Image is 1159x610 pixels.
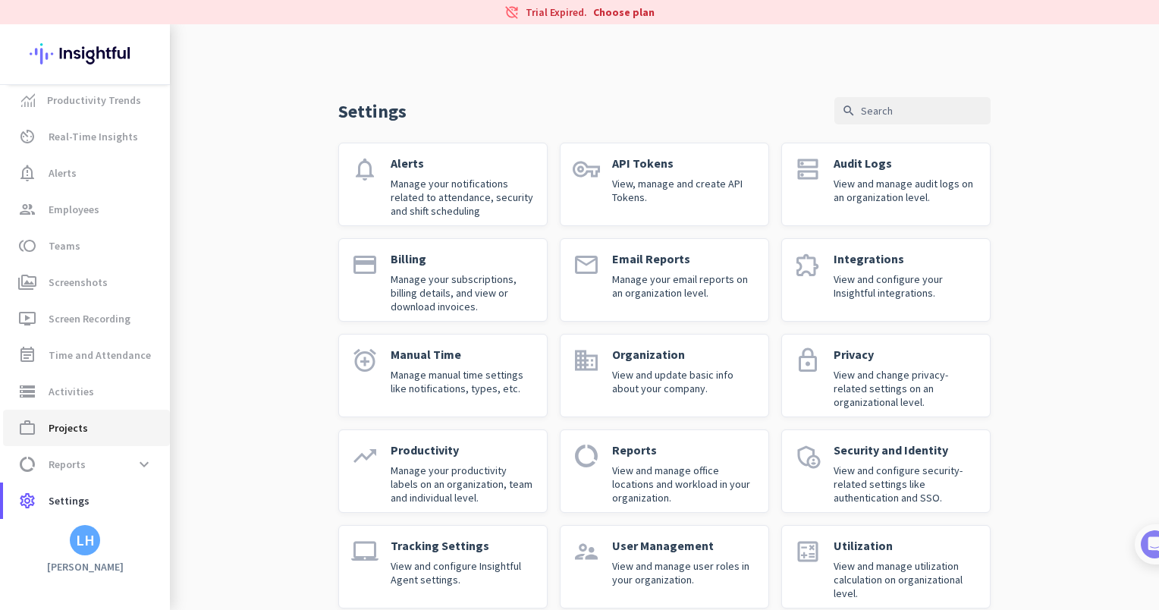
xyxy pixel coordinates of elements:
[612,464,756,505] p: View and manage office locations and workload in your organization.
[781,334,991,417] a: lockPrivacyView and change privacy-related settings on an organizational level.
[573,538,600,565] i: supervisor_account
[834,464,978,505] p: View and configure security-related settings like authentication and SSO.
[3,410,170,446] a: work_outlineProjects
[391,347,535,362] p: Manual Time
[18,382,36,401] i: storage
[612,347,756,362] p: Organization
[49,200,99,219] span: Employees
[834,347,978,362] p: Privacy
[49,164,77,182] span: Alerts
[834,368,978,409] p: View and change privacy-related settings on an organizational level.
[781,525,991,608] a: calculateUtilizationView and manage utilization calculation on organizational level.
[612,559,756,586] p: View and manage user roles in your organization.
[834,538,978,553] p: Utilization
[573,251,600,278] i: email
[504,5,520,20] i: update_disabled
[338,334,548,417] a: alarm_addManual TimeManage manual time settings like notifications, types, etc.
[3,118,170,155] a: av_timerReal-Time Insights
[612,368,756,395] p: View and update basic info about your company.
[49,273,108,291] span: Screenshots
[49,455,86,473] span: Reports
[391,538,535,553] p: Tracking Settings
[18,346,36,364] i: event_note
[781,143,991,226] a: dnsAudit LogsView and manage audit logs on an organization level.
[834,177,978,204] p: View and manage audit logs on an organization level.
[18,492,36,510] i: settings
[76,533,95,548] div: LH
[3,264,170,300] a: perm_mediaScreenshots
[612,442,756,457] p: Reports
[794,347,821,374] i: lock
[3,82,170,118] a: menu-itemProductivity Trends
[338,143,548,226] a: notificationsAlertsManage your notifications related to attendance, security and shift scheduling
[3,337,170,373] a: event_noteTime and Attendance
[3,373,170,410] a: storageActivities
[21,93,35,107] img: menu-item
[781,429,991,513] a: admin_panel_settingsSecurity and IdentityView and configure security-related settings like authen...
[391,156,535,171] p: Alerts
[3,191,170,228] a: groupEmployees
[560,429,769,513] a: data_usageReportsView and manage office locations and workload in your organization.
[391,464,535,505] p: Manage your productivity labels on an organization, team and individual level.
[338,429,548,513] a: trending_upProductivityManage your productivity labels on an organization, team and individual le...
[49,419,88,437] span: Projects
[834,251,978,266] p: Integrations
[612,156,756,171] p: API Tokens
[781,238,991,322] a: extensionIntegrationsView and configure your Insightful integrations.
[560,334,769,417] a: domainOrganizationView and update basic info about your company.
[130,451,158,478] button: expand_more
[834,156,978,171] p: Audit Logs
[49,237,80,255] span: Teams
[18,455,36,473] i: data_usage
[351,442,378,470] i: trending_up
[794,251,821,278] i: extension
[338,238,548,322] a: paymentBillingManage your subscriptions, billing details, and view or download invoices.
[794,156,821,183] i: dns
[49,492,90,510] span: Settings
[18,273,36,291] i: perm_media
[18,164,36,182] i: notification_important
[842,104,856,118] i: search
[18,310,36,328] i: ondemand_video
[30,24,140,83] img: Insightful logo
[612,251,756,266] p: Email Reports
[391,272,535,313] p: Manage your subscriptions, billing details, and view or download invoices.
[3,155,170,191] a: notification_importantAlerts
[834,559,978,600] p: View and manage utilization calculation on organizational level.
[834,97,991,124] input: Search
[18,237,36,255] i: toll
[49,346,151,364] span: Time and Attendance
[560,525,769,608] a: supervisor_accountUser ManagementView and manage user roles in your organization.
[573,442,600,470] i: data_usage
[18,127,36,146] i: av_timer
[391,559,535,586] p: View and configure Insightful Agent settings.
[391,368,535,395] p: Manage manual time settings like notifications, types, etc.
[338,99,407,123] p: Settings
[794,538,821,565] i: calculate
[18,419,36,437] i: work_outline
[3,446,170,483] a: data_usageReportsexpand_more
[338,525,548,608] a: laptop_macTracking SettingsView and configure Insightful Agent settings.
[593,5,655,20] a: Choose plan
[391,177,535,218] p: Manage your notifications related to attendance, security and shift scheduling
[612,272,756,300] p: Manage your email reports on an organization level.
[573,156,600,183] i: vpn_key
[49,310,130,328] span: Screen Recording
[560,143,769,226] a: vpn_keyAPI TokensView, manage and create API Tokens.
[49,382,94,401] span: Activities
[351,538,378,565] i: laptop_mac
[3,228,170,264] a: tollTeams
[794,442,821,470] i: admin_panel_settings
[834,442,978,457] p: Security and Identity
[351,156,378,183] i: notifications
[391,251,535,266] p: Billing
[3,483,170,519] a: settingsSettings
[351,347,378,374] i: alarm_add
[612,538,756,553] p: User Management
[47,91,141,109] span: Productivity Trends
[612,177,756,204] p: View, manage and create API Tokens.
[18,200,36,219] i: group
[834,272,978,300] p: View and configure your Insightful integrations.
[391,442,535,457] p: Productivity
[49,127,138,146] span: Real-Time Insights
